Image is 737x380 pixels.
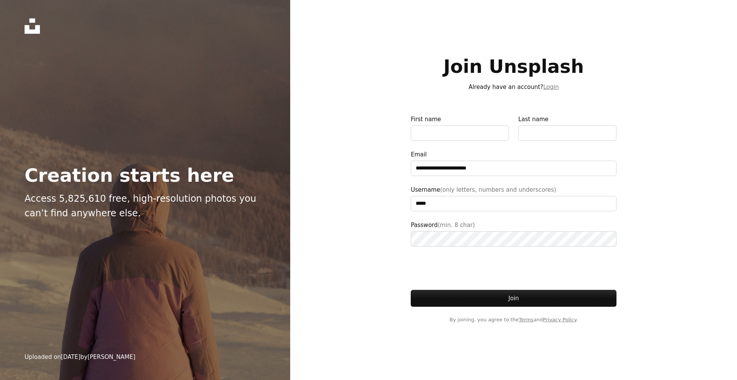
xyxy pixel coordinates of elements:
a: Terms [519,317,534,322]
label: Username [411,185,616,211]
p: Already have an account? [411,82,616,92]
span: By joining, you agree to the and . [411,316,616,324]
h2: Creation starts here [25,165,259,185]
label: First name [411,115,509,141]
input: Username(only letters, numbers and underscores) [411,196,616,211]
input: First name [411,125,509,141]
span: (only letters, numbers and underscores) [440,186,556,193]
button: Join [411,290,616,307]
time: February 20, 2025 at 2:10:00 AM GMT+2 [61,354,81,360]
input: Password(min. 8 char) [411,231,616,247]
span: (min. 8 char) [438,222,475,229]
label: Email [411,150,616,176]
p: Access 5,825,610 free, high-resolution photos you can’t find anywhere else. [25,191,259,221]
a: Privacy Policy [543,317,576,322]
input: Email [411,161,616,176]
label: Password [411,220,616,247]
input: Last name [518,125,616,141]
label: Last name [518,115,616,141]
a: Login [543,84,559,90]
h1: Join Unsplash [411,56,616,76]
a: Home — Unsplash [25,18,40,34]
div: Uploaded on by [PERSON_NAME] [25,352,136,362]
